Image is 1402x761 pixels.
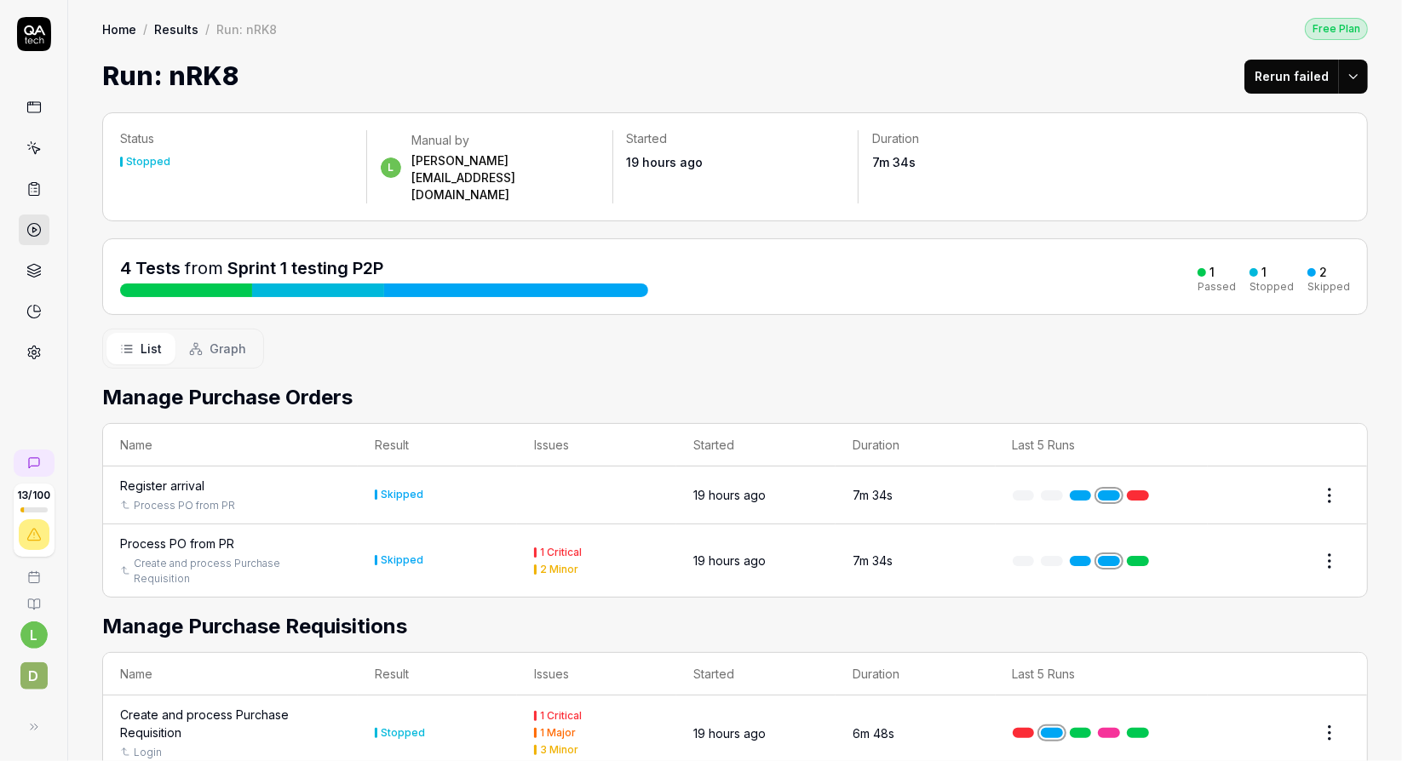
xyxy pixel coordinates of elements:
div: Run: nRK8 [216,20,277,37]
time: 6m 48s [853,726,894,741]
a: Register arrival [120,477,204,495]
a: Book a call with us [7,557,60,584]
div: Free Plan [1305,18,1368,40]
th: Result [358,653,517,695]
time: 19 hours ago [693,726,766,741]
a: Process PO from PR [134,498,235,513]
button: Free Plan [1305,17,1368,40]
a: Create and process Purchase Requisition [120,706,341,741]
div: / [143,20,147,37]
div: 1 Critical [540,711,582,721]
a: Process PO from PR [120,535,234,552]
a: Login [134,745,162,760]
a: Sprint 1 testing P2P [227,258,383,278]
th: Name [103,653,358,695]
span: from [185,258,223,278]
div: 1 Critical [540,547,582,558]
div: 1 [1261,265,1267,280]
time: 7m 34s [853,553,893,568]
span: Graph [210,340,246,358]
div: / [205,20,210,37]
div: Skipped [1307,282,1350,292]
div: Stopped [381,728,425,738]
button: D [7,649,60,693]
span: 4 Tests [120,258,181,278]
time: 19 hours ago [693,488,766,502]
th: Result [358,424,517,466]
div: Manual by [411,132,599,149]
div: Skipped [381,555,423,565]
div: Skipped [381,489,423,500]
th: Started [676,653,836,695]
th: Started [676,424,836,466]
th: Issues [517,653,676,695]
time: 19 hours ago [627,155,704,169]
div: 3 Minor [540,745,578,755]
span: List [141,340,162,358]
button: Graph [175,333,260,364]
h2: Manage Purchase Requisitions [102,611,1368,642]
div: 2 Minor [540,564,578,575]
a: Results [154,20,198,37]
div: 2 [1319,265,1327,280]
div: [PERSON_NAME][EMAIL_ADDRESS][DOMAIN_NAME] [411,152,599,203]
th: Duration [836,424,995,466]
div: Stopped [1250,282,1294,292]
a: Home [102,20,136,37]
span: D [20,662,48,689]
button: Rerun failed [1244,60,1339,94]
th: Last 5 Runs [996,424,1208,466]
th: Duration [836,653,995,695]
div: 1 [1210,265,1215,280]
p: Started [627,130,845,147]
p: Status [120,130,353,147]
th: Last 5 Runs [996,653,1208,695]
button: l [20,621,48,649]
div: 1 Major [540,728,576,738]
div: Passed [1198,282,1236,292]
div: Stopped [126,157,170,167]
th: Name [103,424,358,466]
p: Duration [872,130,1090,147]
h2: Manage Purchase Orders [102,382,1368,413]
time: 7m 34s [872,155,916,169]
time: 19 hours ago [693,553,766,568]
a: New conversation [14,449,55,477]
button: List [106,333,175,364]
time: 7m 34s [853,488,893,502]
th: Issues [517,424,676,466]
a: Create and process Purchase Requisition [134,556,337,586]
h1: Run: nRK8 [102,57,238,95]
span: 13 / 100 [17,490,50,501]
a: Documentation [7,584,60,611]
span: l [381,157,401,178]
